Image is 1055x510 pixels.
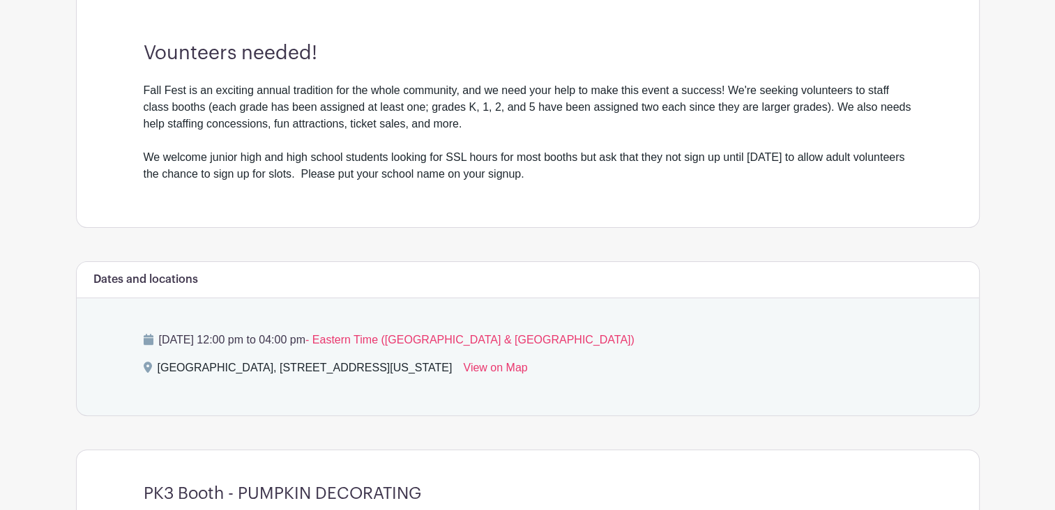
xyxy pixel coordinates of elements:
div: [GEOGRAPHIC_DATA], [STREET_ADDRESS][US_STATE] [158,360,453,382]
a: View on Map [463,360,527,382]
h3: Vounteers needed! [144,42,912,65]
h4: PK3 Booth - PUMPKIN DECORATING [144,484,421,504]
h6: Dates and locations [93,273,198,286]
div: Fall Fest is an exciting annual tradition for the whole community, and we need your help to make ... [144,82,912,183]
span: - Eastern Time ([GEOGRAPHIC_DATA] & [GEOGRAPHIC_DATA]) [305,334,635,346]
p: [DATE] 12:00 pm to 04:00 pm [144,332,912,348]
